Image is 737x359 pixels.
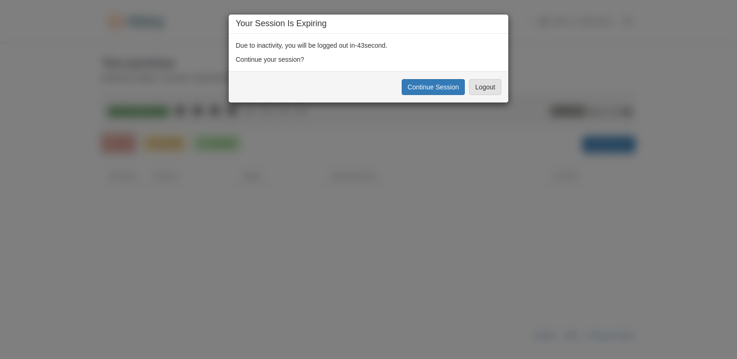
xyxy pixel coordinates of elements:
h4: Your Session Is Expiring [236,19,501,29]
button: Logout [469,79,501,95]
p: Continue your session? [236,55,501,64]
button: Continue Session [402,79,465,95]
span: -43 [355,42,364,49]
p: Due to inactivity, you will be logged out in second . [236,41,501,50]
